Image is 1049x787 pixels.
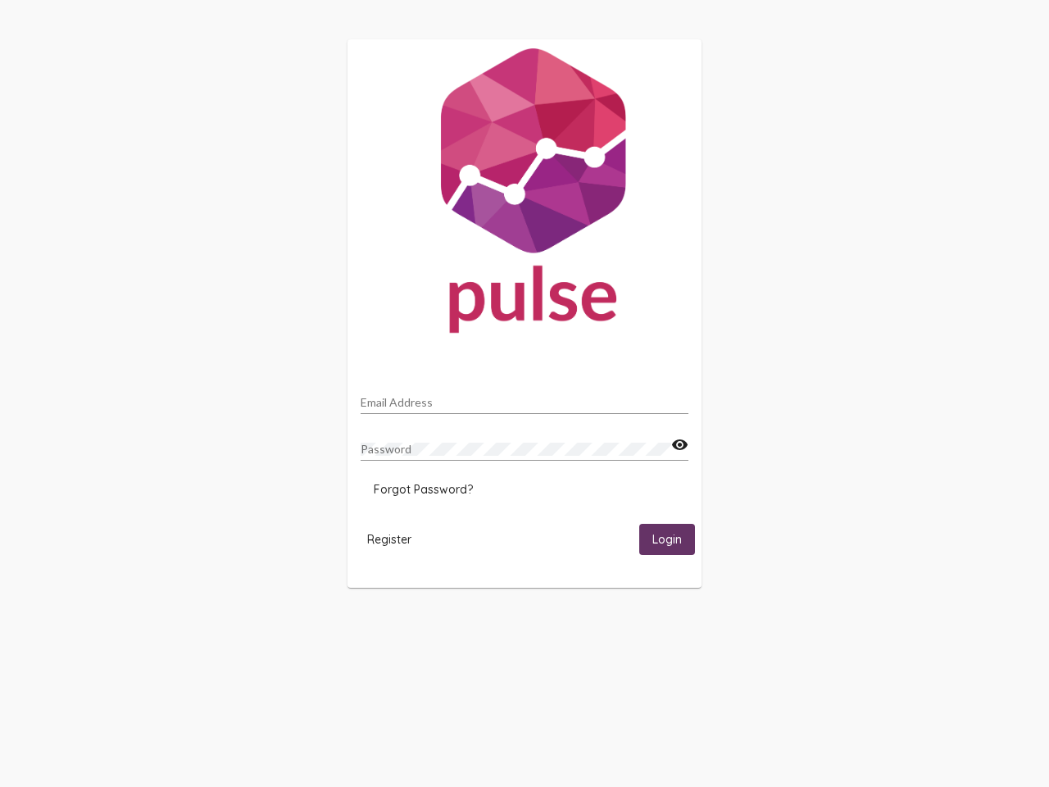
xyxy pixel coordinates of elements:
[367,532,411,547] span: Register
[374,482,473,497] span: Forgot Password?
[652,533,682,548] span: Login
[354,524,425,554] button: Register
[347,39,702,349] img: Pulse For Good Logo
[671,435,688,455] mat-icon: visibility
[361,475,486,504] button: Forgot Password?
[639,524,695,554] button: Login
